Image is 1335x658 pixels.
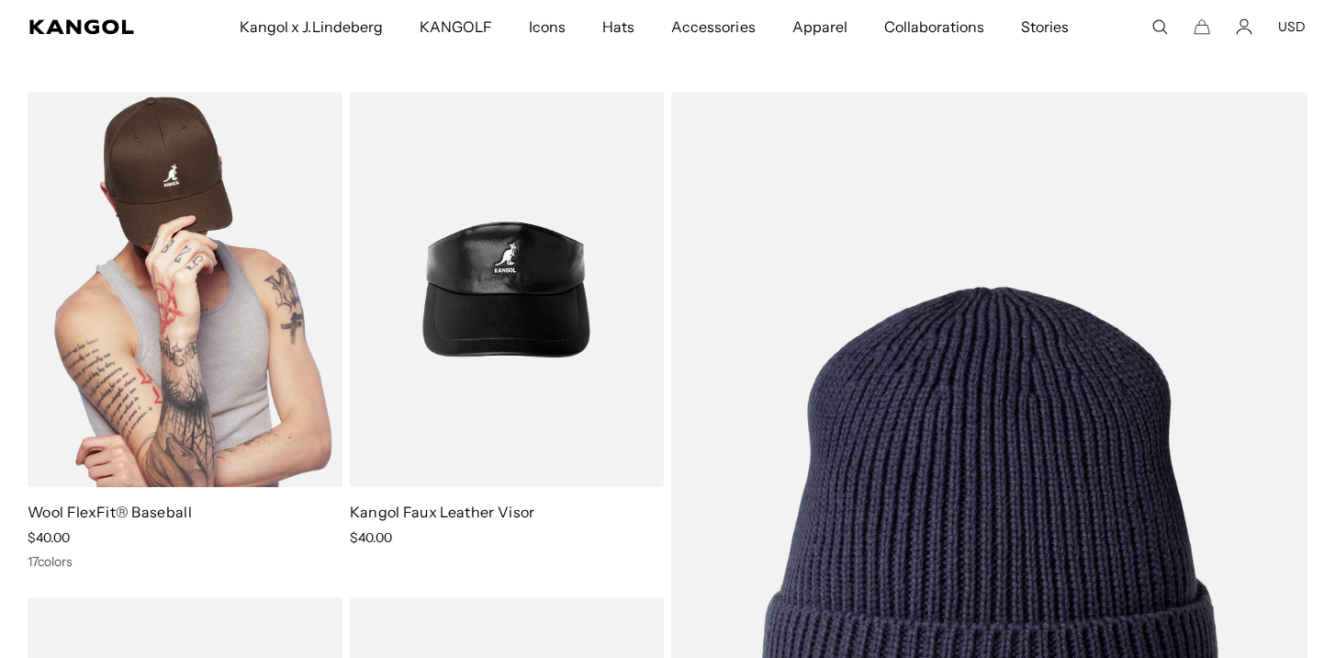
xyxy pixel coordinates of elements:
[28,553,342,570] div: 17 colors
[29,19,157,34] a: Kangol
[28,529,70,546] span: $40.00
[350,529,392,546] span: $40.00
[1236,18,1252,35] a: Account
[350,503,535,521] a: Kangol Faux Leather Visor
[1151,18,1168,35] summary: Search here
[1194,18,1210,35] button: Cart
[28,503,192,521] a: Wool FlexFit® Baseball
[350,92,665,487] img: Kangol Faux Leather Visor
[28,92,342,487] img: Wool FlexFit® Baseball
[1278,18,1306,35] button: USD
